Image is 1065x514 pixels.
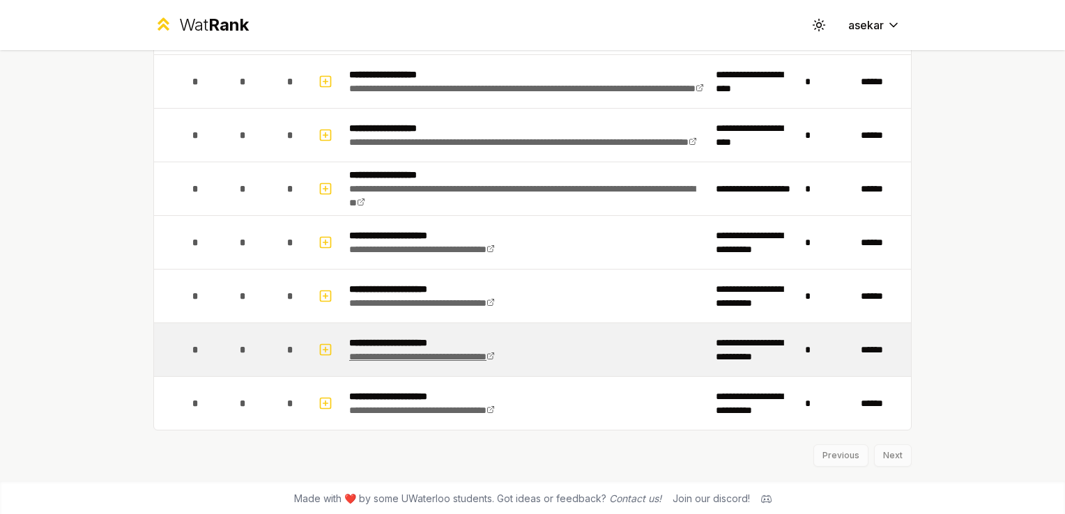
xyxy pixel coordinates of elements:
[837,13,912,38] button: asekar
[609,492,661,504] a: Contact us!
[848,17,884,33] span: asekar
[208,15,249,35] span: Rank
[294,492,661,506] span: Made with ❤️ by some UWaterloo students. Got ideas or feedback?
[673,492,750,506] div: Join our discord!
[179,14,249,36] div: Wat
[153,14,249,36] a: WatRank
